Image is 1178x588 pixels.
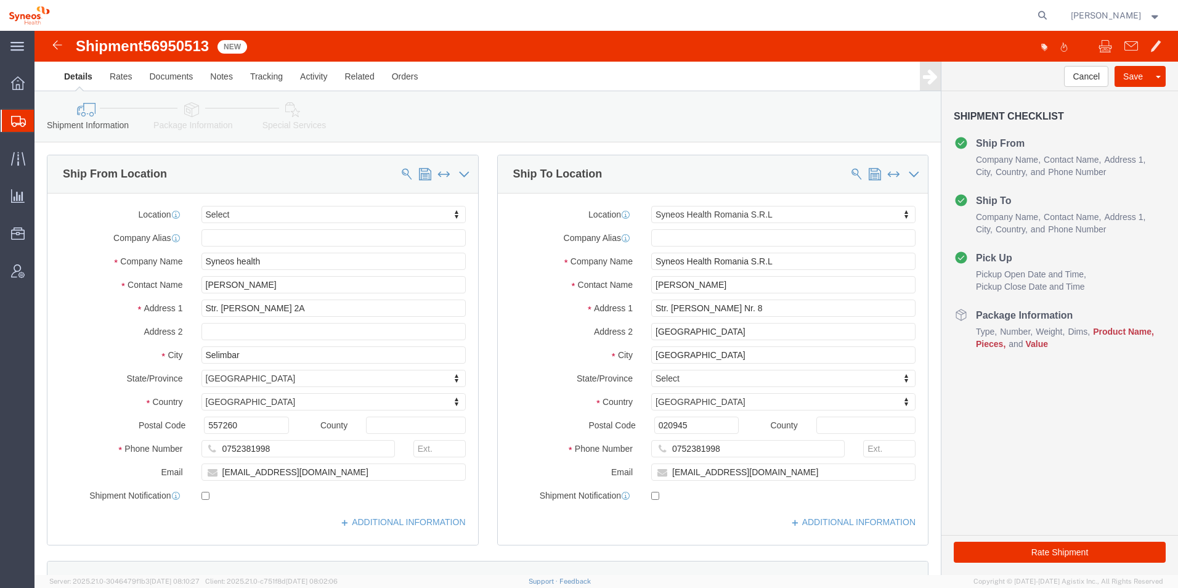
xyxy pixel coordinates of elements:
[150,578,200,585] span: [DATE] 08:10:27
[529,578,559,585] a: Support
[973,576,1163,587] span: Copyright © [DATE]-[DATE] Agistix Inc., All Rights Reserved
[286,578,338,585] span: [DATE] 08:02:06
[1070,8,1161,23] button: [PERSON_NAME]
[205,578,338,585] span: Client: 2025.21.0-c751f8d
[35,31,1178,575] iframe: FS Legacy Container
[559,578,591,585] a: Feedback
[9,6,50,25] img: logo
[49,578,200,585] span: Server: 2025.21.0-3046479f1b3
[1071,9,1141,22] span: Irina Chirpisizu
